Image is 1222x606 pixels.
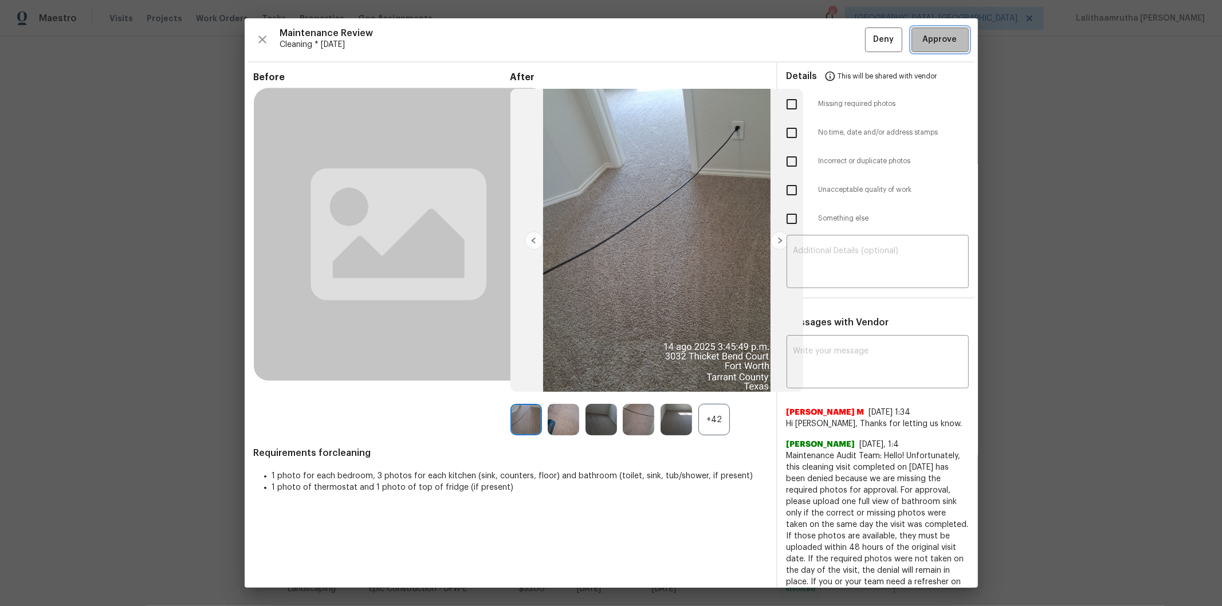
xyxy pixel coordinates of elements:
[860,440,899,448] span: [DATE], 1:4
[777,147,978,176] div: Incorrect or duplicate photos
[787,318,889,327] span: Messages with Vendor
[280,27,865,39] span: Maintenance Review
[819,185,969,195] span: Unacceptable quality of work
[777,204,978,233] div: Something else
[819,156,969,166] span: Incorrect or duplicate photos
[865,27,902,52] button: Deny
[787,62,818,90] span: Details
[838,62,937,90] span: This will be shared with vendor
[923,33,957,47] span: Approve
[254,447,767,459] span: Requirements for cleaning
[819,128,969,137] span: No time, date and/or address stamps
[787,407,865,418] span: [PERSON_NAME] M
[777,176,978,204] div: Unacceptable quality of work
[787,418,969,430] span: Hi [PERSON_NAME], Thanks for letting us know.
[777,90,978,119] div: Missing required photos
[272,482,767,493] li: 1 photo of thermostat and 1 photo of top of fridge (if present)
[911,27,969,52] button: Approve
[254,72,510,83] span: Before
[787,439,855,450] span: [PERSON_NAME]
[510,72,767,83] span: After
[272,470,767,482] li: 1 photo for each bedroom, 3 photos for each kitchen (sink, counters, floor) and bathroom (toilet,...
[819,214,969,223] span: Something else
[873,33,894,47] span: Deny
[869,408,911,416] span: [DATE] 1:34
[280,39,865,50] span: Cleaning * [DATE]
[819,99,969,109] span: Missing required photos
[777,119,978,147] div: No time, date and/or address stamps
[771,231,789,250] img: right-chevron-button-url
[698,404,730,435] div: +42
[525,231,543,250] img: left-chevron-button-url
